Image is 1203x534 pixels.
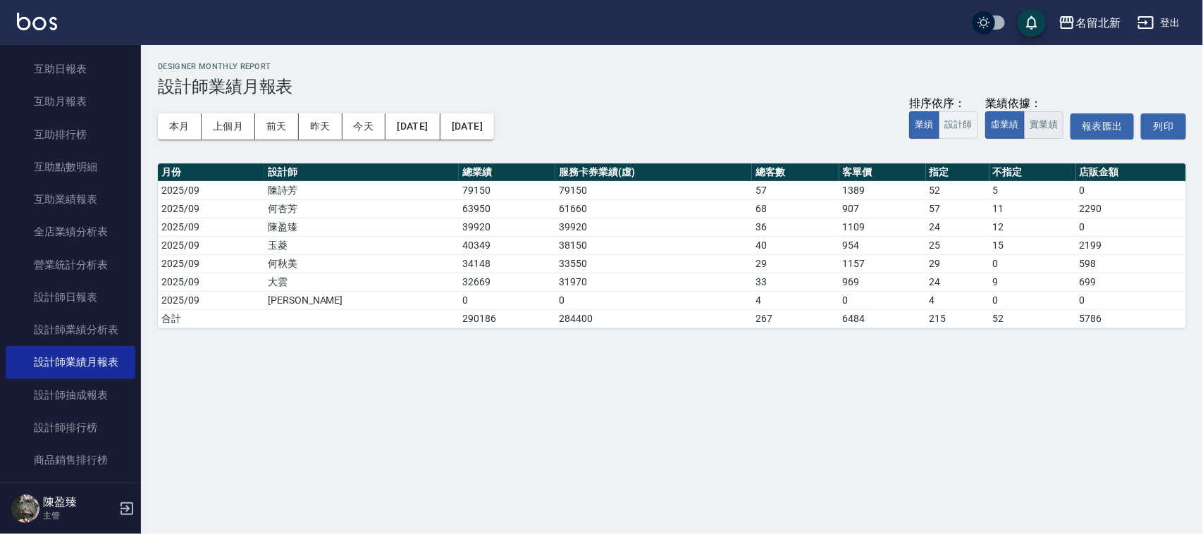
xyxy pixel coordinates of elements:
a: 商品消耗明細 [6,476,135,509]
td: 31970 [555,273,752,291]
th: 指定 [926,163,989,182]
th: 店販金額 [1076,163,1186,182]
td: 4 [752,291,839,309]
td: 57 [926,199,989,218]
td: 0 [459,291,555,309]
td: 0 [1076,218,1186,236]
td: 52 [989,309,1076,328]
td: 907 [839,199,926,218]
td: 63950 [459,199,555,218]
img: Person [11,495,39,523]
th: 總客數 [752,163,839,182]
button: [DATE] [440,113,494,139]
button: 設計師 [939,111,978,139]
a: 全店業績分析表 [6,216,135,248]
div: 業績依據： [985,97,1063,111]
td: 79150 [459,181,555,199]
h3: 設計師業績月報表 [158,77,1186,97]
td: 0 [989,291,1076,309]
td: 9 [989,273,1076,291]
td: 284400 [555,309,752,328]
a: 互助點數明細 [6,151,135,183]
td: 79150 [555,181,752,199]
th: 設計師 [264,163,459,182]
button: 今天 [343,113,386,139]
button: 列印 [1141,113,1186,139]
th: 客單價 [839,163,926,182]
a: 設計師排行榜 [6,411,135,444]
td: 2025/09 [158,218,264,236]
td: 2025/09 [158,236,264,254]
td: 何秋美 [264,254,459,273]
td: 598 [1076,254,1186,273]
td: 2290 [1076,199,1186,218]
th: 月份 [158,163,264,182]
button: [DATE] [385,113,440,139]
td: 33 [752,273,839,291]
td: 2199 [1076,236,1186,254]
td: 15 [989,236,1076,254]
h2: Designer Monthly Report [158,62,1186,71]
td: 2025/09 [158,273,264,291]
button: 前天 [255,113,299,139]
td: 陳盈臻 [264,218,459,236]
a: 互助日報表 [6,53,135,85]
td: 215 [926,309,989,328]
p: 主管 [43,509,115,522]
td: 954 [839,236,926,254]
td: 29 [752,254,839,273]
td: 2025/09 [158,199,264,218]
button: 名留北新 [1053,8,1126,37]
td: 969 [839,273,926,291]
th: 服務卡券業績(虛) [555,163,752,182]
td: 699 [1076,273,1186,291]
td: 4 [926,291,989,309]
table: a dense table [158,163,1186,328]
td: 25 [926,236,989,254]
td: 11 [989,199,1076,218]
h5: 陳盈臻 [43,495,115,509]
td: 6484 [839,309,926,328]
td: 40349 [459,236,555,254]
td: 68 [752,199,839,218]
td: 0 [555,291,752,309]
td: 5786 [1076,309,1186,328]
td: 34148 [459,254,555,273]
a: 商品銷售排行榜 [6,444,135,476]
div: 名留北新 [1075,14,1121,32]
td: 0 [839,291,926,309]
th: 不指定 [989,163,1076,182]
td: 32669 [459,273,555,291]
button: 登出 [1132,10,1186,36]
button: 報表匯出 [1071,113,1134,139]
button: 業績 [909,111,939,139]
td: 合計 [158,309,264,328]
a: 設計師抽成報表 [6,379,135,411]
td: 24 [926,218,989,236]
td: 1109 [839,218,926,236]
td: 36 [752,218,839,236]
td: 2025/09 [158,291,264,309]
td: 61660 [555,199,752,218]
td: 玉菱 [264,236,459,254]
td: 5 [989,181,1076,199]
td: 0 [1076,181,1186,199]
td: [PERSON_NAME] [264,291,459,309]
td: 0 [1076,291,1186,309]
td: 39920 [555,218,752,236]
a: 互助業績報表 [6,183,135,216]
div: 排序依序： [909,97,978,111]
th: 總業績 [459,163,555,182]
button: 上個月 [202,113,255,139]
a: 互助排行榜 [6,118,135,151]
td: 38150 [555,236,752,254]
td: 1157 [839,254,926,273]
a: 設計師業績月報表 [6,346,135,378]
button: 實業績 [1024,111,1063,139]
td: 0 [989,254,1076,273]
td: 39920 [459,218,555,236]
td: 何杏芳 [264,199,459,218]
td: 290186 [459,309,555,328]
td: 24 [926,273,989,291]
